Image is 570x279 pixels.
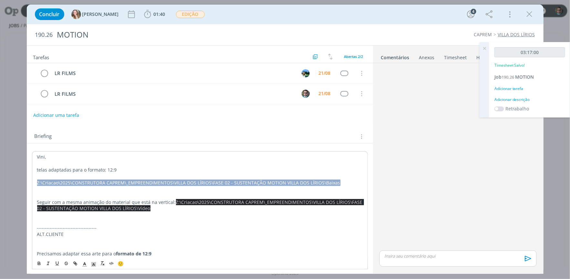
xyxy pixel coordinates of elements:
[328,54,333,60] img: arrow-down-up.svg
[71,9,81,19] img: G
[319,91,331,96] div: 21/08
[505,105,529,112] label: Retrabalho
[494,74,534,80] a: Job190.26MOTION
[52,69,296,77] div: LR FILMS
[498,31,535,38] a: VILLA DOS LÍRIOS
[80,260,89,267] span: Cor do Texto
[71,9,119,19] button: G[PERSON_NAME]
[116,260,125,267] button: 🙂
[37,199,363,212] p: Seguir com a mesma animação do material que está na vertical:
[37,180,340,186] span: Z:\Criacao\2025\CONSTRUTORA CAPREM\_EMPREENDIMENTOS\VILLA DOS LÍRIOS\FASE 02 - SUSTENTAÇÃO MOTION...
[444,51,467,61] a: Timesheet
[35,8,64,20] button: Concluir
[35,132,52,141] span: Briefing
[33,53,49,61] span: Tarefas
[35,31,53,39] span: 190.26
[474,31,492,38] a: CAPREM
[39,12,60,17] span: Concluir
[471,9,476,14] div: 4
[301,89,311,98] button: R
[302,90,310,98] img: R
[142,9,167,19] button: 01:40
[176,11,205,18] span: EDIÇÃO
[301,68,311,78] button: V
[27,5,544,274] div: dialog
[381,51,410,61] a: Comentários
[37,199,364,212] span: Z:\Criacao\2025\CONSTRUTORA CAPREM\_EMPREENDIMENTOS\VILLA DOS LÍRIOS\FASE 02 - SUSTENTAÇÃO MOTION...
[302,69,310,77] img: V
[494,97,565,103] div: Adicionar descrição
[54,27,324,43] div: MOTION
[37,154,363,160] p: Vini,
[419,54,435,61] div: Anexos
[116,251,152,257] strong: formato de 12:9
[515,74,534,80] span: MOTION
[118,260,124,267] span: 🙂
[466,9,476,19] button: 4
[37,225,363,231] p: -------------------------------------
[52,90,296,98] div: LR FILMS
[176,10,205,18] button: EDIÇÃO
[89,260,98,267] span: Cor de Fundo
[37,251,363,257] p: Precisamos adaptar essa arte para o
[494,62,525,68] p: Timesheet Salvo!
[154,11,165,17] span: 01:40
[494,86,565,92] div: Adicionar tarefa
[344,54,363,59] span: Abertas 2/2
[33,109,79,121] button: Adicionar uma tarefa
[319,71,331,75] div: 21/08
[82,12,119,17] span: [PERSON_NAME]
[37,231,363,238] p: ALT.CLIENTE
[37,167,363,173] p: telas adaptadas para o formato: 12:9
[476,51,496,61] a: Histórico
[502,74,514,80] span: 190.26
